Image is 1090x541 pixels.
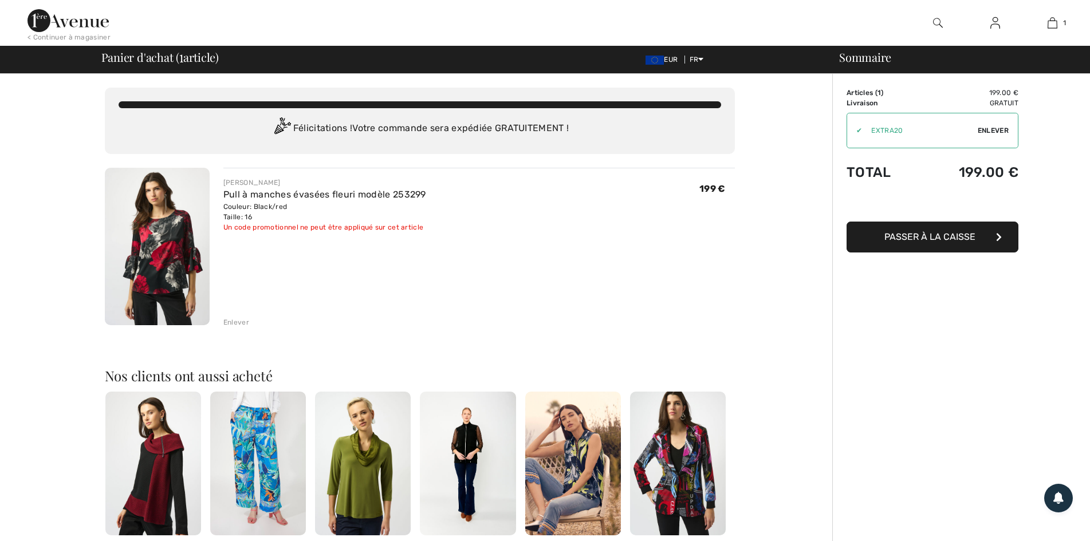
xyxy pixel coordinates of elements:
[223,317,249,327] div: Enlever
[990,16,1000,30] img: Mes infos
[315,392,411,535] img: Pull Col Bénitier Détendu modèle 253211
[877,89,881,97] span: 1
[690,56,704,64] span: FR
[699,183,726,194] span: 199 €
[119,117,721,140] div: Félicitations ! Votre commande sera expédiée GRATUITEMENT !
[646,56,664,65] img: Euro
[1048,16,1057,30] img: Mon panier
[223,189,426,200] a: Pull à manches évasées fleuri modèle 253299
[884,231,975,242] span: Passer à la caisse
[847,125,862,136] div: ✔
[105,392,201,535] img: Haut Décontracté à Col Bénitier modèle 253168
[825,52,1083,63] div: Sommaire
[105,168,210,325] img: Pull à manches évasées fleuri modèle 253299
[223,177,426,188] div: [PERSON_NAME]
[270,117,293,140] img: Congratulation2.svg
[27,32,111,42] div: < Continuer à magasiner
[101,52,219,63] span: Panier d'achat ( article)
[1024,16,1080,30] a: 1
[847,192,1018,218] iframe: PayPal
[920,153,1018,192] td: 199.00 €
[847,88,920,98] td: Articles ( )
[847,98,920,108] td: Livraison
[27,9,109,32] img: 1ère Avenue
[847,222,1018,252] button: Passer à la caisse
[862,113,978,148] input: Code promo
[630,392,726,535] img: Blazer Décontracté Élégant modèle 253090
[179,49,183,64] span: 1
[646,56,682,64] span: EUR
[223,222,426,232] div: Un code promotionnel ne peut être appliqué sur cet article
[981,16,1009,30] a: Se connecter
[420,392,516,535] img: Chemise maille manches trois-quarts modèle 242102
[105,369,735,382] h2: Nos clients ont aussi acheté
[847,153,920,192] td: Total
[933,16,943,30] img: recherche
[920,98,1018,108] td: Gratuit
[210,392,306,535] img: Pantalon Floral Décontracté modèle 25684
[1063,18,1066,28] span: 1
[978,125,1009,136] span: Enlever
[525,392,621,535] img: Jean Skinny Court Brodé modèle 251559
[223,202,426,222] div: Couleur: Black/red Taille: 16
[920,88,1018,98] td: 199.00 €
